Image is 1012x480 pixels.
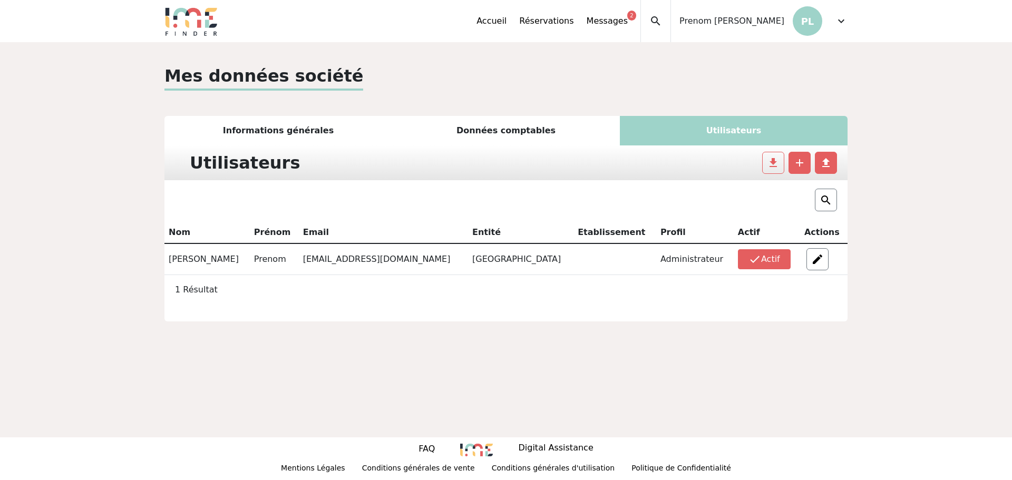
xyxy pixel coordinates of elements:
a: Accueil [476,15,507,27]
div: Informations générales [164,116,392,145]
span: expand_more [835,15,848,27]
p: Conditions générales d'utilisation [492,463,615,476]
span: check [748,253,761,266]
img: edit.png [811,253,824,266]
th: Etablissement [573,222,656,243]
img: 8235.png [460,444,493,456]
span: add [793,156,806,169]
td: [PERSON_NAME] [164,243,250,275]
p: [GEOGRAPHIC_DATA] [472,253,569,266]
img: search.png [820,194,832,207]
th: Nom [164,222,250,243]
td: Prenom [250,243,299,275]
button: checkActif [738,249,791,269]
p: Politique de Confidentialité [631,463,731,476]
img: Logo.png [164,6,218,36]
button: add [789,152,811,174]
div: [EMAIL_ADDRESS][DOMAIN_NAME] [303,253,464,266]
p: FAQ [419,443,435,455]
span: file_download [767,156,780,169]
span: Prenom [PERSON_NAME] [679,15,784,27]
th: Actif [734,222,800,243]
div: Utilisateurs [620,116,848,145]
p: Mes données société [164,63,363,91]
th: Actions [800,222,848,243]
span: file_upload [820,156,832,169]
th: Profil [656,222,734,243]
th: Email [299,222,468,243]
p: Conditions générales de vente [362,463,475,476]
td: Administrateur [656,243,734,275]
button: file_upload [815,152,837,174]
p: PL [793,6,822,36]
span: search [649,15,662,27]
a: FAQ [419,443,435,457]
div: Utilisateurs [183,150,306,176]
div: Données comptables [392,116,620,145]
p: Mentions Légales [281,463,345,476]
a: Réservations [519,15,573,27]
div: 2 [627,11,636,21]
p: Digital Assistance [518,442,593,456]
div: 1 Résultat [169,283,843,296]
button: file_download [762,152,784,174]
a: Messages2 [587,15,628,27]
th: Prénom [250,222,299,243]
th: Entité [468,222,573,243]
